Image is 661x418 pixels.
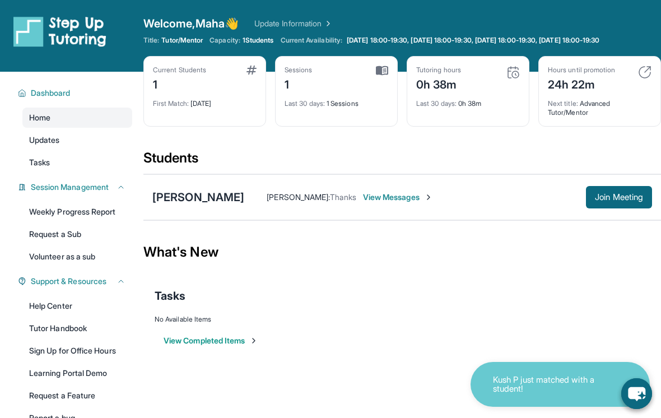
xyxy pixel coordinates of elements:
[347,36,599,45] span: [DATE] 18:00-19:30, [DATE] 18:00-19:30, [DATE] 18:00-19:30, [DATE] 18:00-19:30
[281,36,342,45] span: Current Availability:
[22,341,132,361] a: Sign Up for Office Hours
[285,99,325,108] span: Last 30 days :
[638,66,651,79] img: card
[31,87,71,99] span: Dashboard
[416,66,461,75] div: Tutoring hours
[376,66,388,76] img: card
[506,66,520,79] img: card
[153,75,206,92] div: 1
[285,66,313,75] div: Sessions
[153,99,189,108] span: First Match :
[143,16,239,31] span: Welcome, Maha 👋
[254,18,333,29] a: Update Information
[31,182,109,193] span: Session Management
[424,193,433,202] img: Chevron-Right
[155,315,650,324] div: No Available Items
[143,227,661,277] div: What's New
[267,192,330,202] span: [PERSON_NAME] :
[22,130,132,150] a: Updates
[22,108,132,128] a: Home
[22,152,132,173] a: Tasks
[22,318,132,338] a: Tutor Handbook
[243,36,274,45] span: 1 Students
[29,157,50,168] span: Tasks
[143,36,159,45] span: Title:
[285,75,313,92] div: 1
[586,186,652,208] button: Join Meeting
[548,92,651,117] div: Advanced Tutor/Mentor
[548,99,578,108] span: Next title :
[330,192,356,202] span: Thanks
[22,224,132,244] a: Request a Sub
[22,386,132,406] a: Request a Feature
[548,66,615,75] div: Hours until promotion
[345,36,602,45] a: [DATE] 18:00-19:30, [DATE] 18:00-19:30, [DATE] 18:00-19:30, [DATE] 18:00-19:30
[161,36,203,45] span: Tutor/Mentor
[26,276,125,287] button: Support & Resources
[31,276,106,287] span: Support & Resources
[322,18,333,29] img: Chevron Right
[210,36,240,45] span: Capacity:
[285,92,388,108] div: 1 Sessions
[416,92,520,108] div: 0h 38m
[22,363,132,383] a: Learning Portal Demo
[493,375,605,394] p: Kush P just matched with a student!
[416,99,457,108] span: Last 30 days :
[143,149,661,174] div: Students
[363,192,433,203] span: View Messages
[22,202,132,222] a: Weekly Progress Report
[152,189,244,205] div: [PERSON_NAME]
[29,134,60,146] span: Updates
[416,75,461,92] div: 0h 38m
[595,194,643,201] span: Join Meeting
[246,66,257,75] img: card
[26,182,125,193] button: Session Management
[26,87,125,99] button: Dashboard
[29,112,50,123] span: Home
[548,75,615,92] div: 24h 22m
[153,66,206,75] div: Current Students
[22,296,132,316] a: Help Center
[155,288,185,304] span: Tasks
[13,16,106,47] img: logo
[153,92,257,108] div: [DATE]
[22,247,132,267] a: Volunteer as a sub
[621,378,652,409] button: chat-button
[164,335,258,346] button: View Completed Items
